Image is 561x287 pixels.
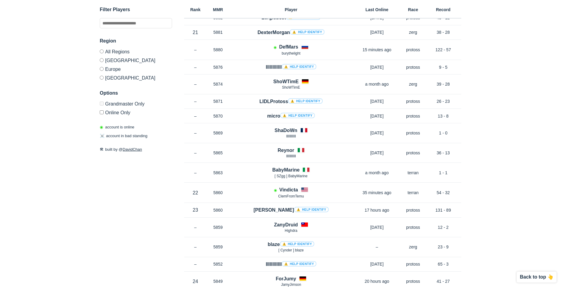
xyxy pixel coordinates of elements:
span: llllllllllll [286,134,296,138]
label: Europe [100,65,172,73]
h6: Record [425,8,461,12]
h4: ShoWTimE [273,78,299,85]
p: a month ago [353,170,401,176]
input: Online Only [100,110,104,114]
p: a month ago [353,81,401,87]
p: 5860 [207,207,229,213]
p: 122 - 57 [425,47,461,53]
p: 5880 [207,47,229,53]
span: Account is laddering [274,45,277,49]
p: 9 - 5 [425,64,461,70]
p: 35 minutes ago [353,190,401,196]
h4: ForJumy [276,275,296,282]
label: [GEOGRAPHIC_DATA] [100,73,172,80]
p: account is online [100,124,134,130]
p: 65 - 3 [425,261,461,267]
p: – [184,113,207,119]
h6: MMR [207,8,229,12]
p: 12 - 2 [425,224,461,230]
input: All Regions [100,49,104,53]
p: 131 - 89 [425,207,461,213]
p: protoss [401,130,425,136]
p: – [184,130,207,136]
p: 20 hours ago [353,278,401,284]
p: protoss [401,98,425,104]
label: All Regions [100,49,172,56]
span: JamyJimson [281,282,301,287]
p: built by @ [100,147,172,153]
a: DavidChan [123,147,142,152]
span: [ Cyndеr ] blaze [278,248,304,252]
p: terran [401,190,425,196]
p: 5881 [207,29,229,35]
p: 54 - 32 [425,190,461,196]
p: protoss [401,261,425,267]
h6: Race [401,8,425,12]
span: Highdra [285,229,297,233]
h4: DexterMorgan [258,29,324,36]
a: ⚠️ Help identify [294,207,329,212]
p: 5869 [207,130,229,136]
h4: LIDLProtoss [259,98,323,105]
span: ☠️ [100,134,105,138]
h4: Reynor [277,147,294,154]
p: [DATE] [353,130,401,136]
p: – [184,224,207,230]
p: [DATE] [353,29,401,35]
a: ⚠️ Help identify [280,241,315,247]
span: llllllllllll [286,154,296,158]
input: [GEOGRAPHIC_DATA] [100,58,104,62]
span: ShoWTimE [282,85,300,90]
h4: DefMars [279,43,298,50]
p: – [184,150,207,156]
p: 5874 [207,81,229,87]
p: – [353,244,401,250]
h6: Last Online [353,8,401,12]
a: ⚠️ Help identify [290,29,324,35]
p: – [184,98,207,104]
h6: Player [229,8,353,12]
label: [GEOGRAPHIC_DATA] [100,56,172,65]
h6: Rank [184,8,207,12]
p: 5859 [207,224,229,230]
p: 5876 [207,64,229,70]
p: 39 - 28 [425,81,461,87]
p: 23 [184,207,207,213]
label: Only show accounts currently laddering [100,108,172,115]
p: [DATE] [353,64,401,70]
h3: Region [100,37,172,45]
span: ClemFromTemu [278,194,304,198]
p: zerg [401,244,425,250]
p: 1 - 1 [425,170,461,176]
h3: Filter Players [100,6,172,13]
p: 22 [184,189,207,196]
p: protoss [401,278,425,284]
p: 21 [184,29,207,36]
span: Account is laddering [274,188,277,192]
span: 🛠 [100,147,104,152]
p: – [184,47,207,53]
p: 5852 [207,261,229,267]
p: protoss [401,150,425,156]
a: ⚠️ Help identify [282,64,316,69]
p: protoss [401,224,425,230]
p: [DATE] [353,113,401,119]
p: 38 - 28 [425,29,461,35]
h4: [PERSON_NAME] [253,207,328,213]
h4: IlllllllIlll [266,64,316,71]
p: [DATE] [353,98,401,104]
a: ⚠️ Help identify [280,113,315,118]
h4: Vindicta [279,186,298,193]
p: – [184,261,207,267]
p: 36 - 13 [425,150,461,156]
p: zerg [401,81,425,87]
p: account in bad standing [100,133,147,139]
p: 5865 [207,150,229,156]
p: 15 minutes ago [353,47,401,53]
input: Europe [100,67,104,71]
p: Back to top 👆 [520,275,553,279]
p: 17 hours ago [353,207,401,213]
p: 1 - 0 [425,130,461,136]
p: – [184,81,207,87]
h4: ZanyDruid [274,221,298,228]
